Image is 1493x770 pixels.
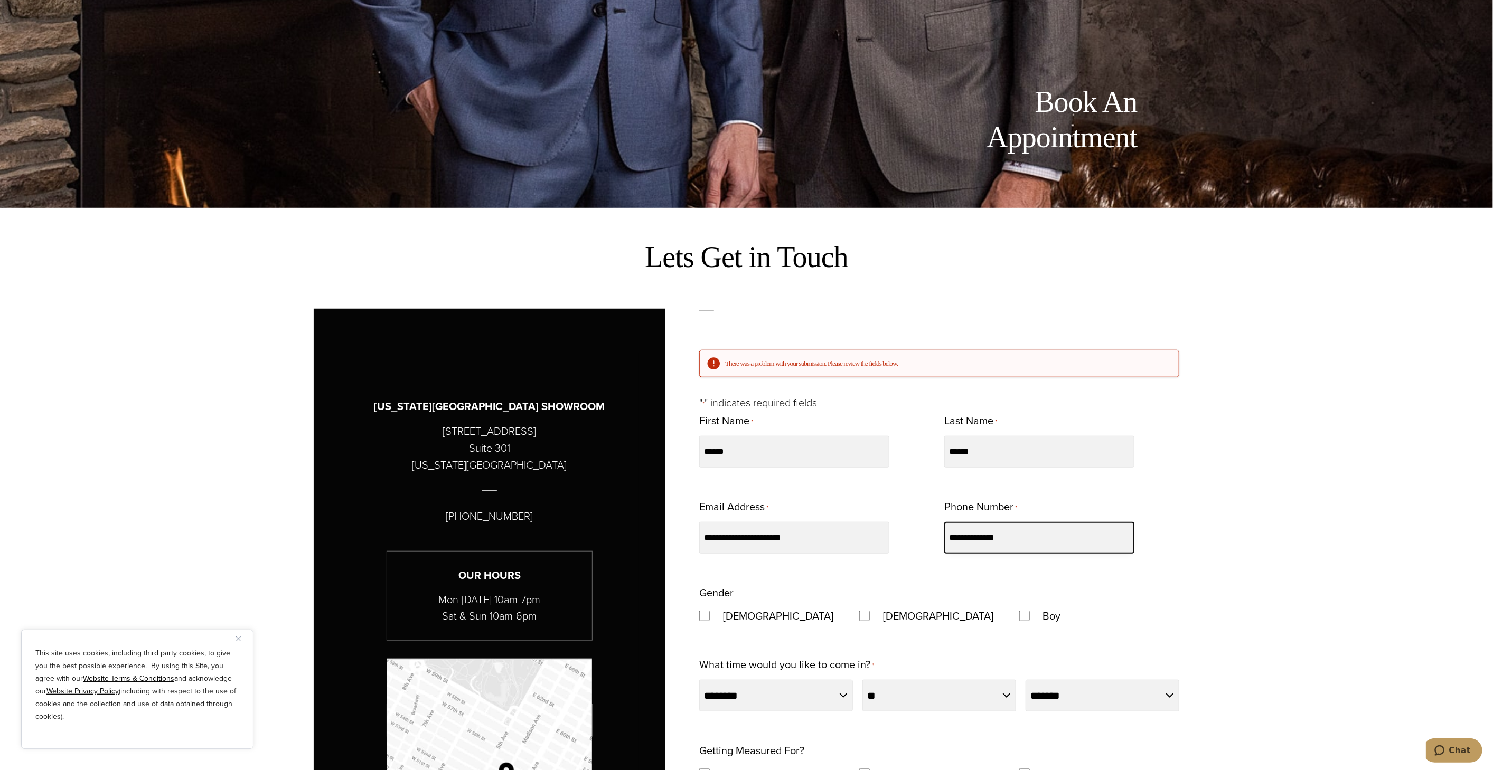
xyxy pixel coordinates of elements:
label: First Name [699,411,753,432]
label: What time would you like to come in? [699,655,874,676]
label: Boy [1032,606,1072,625]
p: [STREET_ADDRESS] Suite 301 [US_STATE][GEOGRAPHIC_DATA] [412,423,567,473]
img: Close [236,636,241,641]
a: Website Terms & Conditions [83,673,174,684]
h1: Book An Appointment [900,84,1138,155]
label: Phone Number [944,497,1017,518]
p: " " indicates required fields [699,394,1179,411]
p: This site uses cookies, including third party cookies, to give you the best possible experience. ... [35,647,239,723]
h2: There was a problem with your submission. Please review the fields below. [725,359,1170,368]
iframe: Opens a widget where you can chat to one of our agents [1426,738,1482,765]
label: Email Address [699,497,768,518]
button: Close [236,632,249,645]
legend: Getting Measured For? [699,741,804,760]
label: [DEMOGRAPHIC_DATA] [872,606,1004,625]
h3: Our Hours [387,567,592,584]
p: [PHONE_NUMBER] [446,508,533,525]
legend: Gender [699,583,734,602]
h3: [US_STATE][GEOGRAPHIC_DATA] SHOWROOM [374,398,605,415]
a: Website Privacy Policy [46,686,119,697]
h2: Lets Get in Touch [314,240,1180,275]
label: [DEMOGRAPHIC_DATA] [712,606,844,625]
label: Last Name [944,411,997,432]
p: Mon-[DATE] 10am-7pm Sat & Sun 10am-6pm [387,592,592,624]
